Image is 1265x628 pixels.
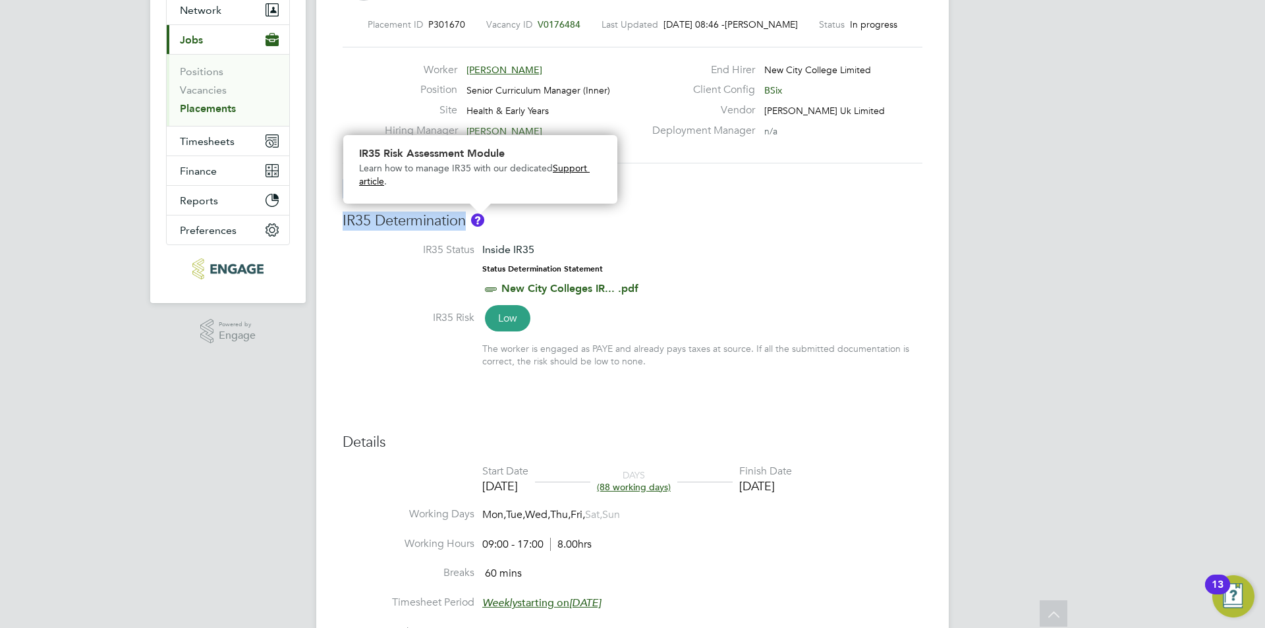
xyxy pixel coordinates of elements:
[644,124,755,138] label: Deployment Manager
[428,18,465,30] span: P301670
[550,508,571,521] span: Thu,
[466,64,542,76] span: [PERSON_NAME]
[343,566,474,580] label: Breaks
[602,18,658,30] label: Last Updated
[385,83,457,97] label: Position
[343,311,474,325] label: IR35 Risk
[180,84,227,96] a: Vacancies
[180,102,236,115] a: Placements
[482,596,601,610] span: starting on
[764,125,777,137] span: n/a
[180,165,217,177] span: Finance
[385,124,457,138] label: Hiring Manager
[644,103,755,117] label: Vendor
[486,18,532,30] label: Vacancy ID
[466,125,542,137] span: [PERSON_NAME]
[663,18,725,30] span: [DATE] 08:46 -
[485,305,530,331] span: Low
[466,105,549,117] span: Health & Early Years
[482,538,592,552] div: 09:00 - 17:00
[525,508,550,521] span: Wed,
[644,63,755,77] label: End Hirer
[219,319,256,330] span: Powered by
[166,258,290,279] a: Go to home page
[482,465,528,478] div: Start Date
[343,507,474,521] label: Working Days
[538,18,580,30] span: V0176484
[602,508,620,521] span: Sun
[343,596,474,610] label: Timesheet Period
[471,214,484,227] button: About IR35
[1212,585,1223,602] div: 13
[482,508,506,521] span: Mon,
[550,538,592,551] span: 8.00hrs
[585,508,602,521] span: Sat,
[571,508,585,521] span: Fri,
[819,18,845,30] label: Status
[343,433,922,452] h3: Details
[359,163,590,187] a: Support article
[385,63,457,77] label: Worker
[466,84,610,96] span: Senior Curriculum Manager (Inner)
[482,596,517,610] em: Weekly
[485,567,522,581] span: 60 mins
[644,83,755,97] label: Client Config
[764,105,885,117] span: [PERSON_NAME] Uk Limited
[569,596,601,610] em: [DATE]
[180,224,237,237] span: Preferences
[385,103,457,117] label: Site
[850,18,897,30] span: In progress
[482,478,528,494] div: [DATE]
[180,34,203,46] span: Jobs
[180,194,218,207] span: Reports
[501,282,638,295] a: New City Colleges IR... .pdf
[764,84,782,96] span: BSix
[192,258,263,279] img: morganhunt-logo-retina.png
[506,508,525,521] span: Tue,
[725,18,798,30] span: [PERSON_NAME]
[180,4,221,16] span: Network
[180,135,235,148] span: Timesheets
[590,469,677,493] div: DAYS
[739,465,792,478] div: Finish Date
[343,179,414,197] b: Placement
[482,243,534,256] span: Inside IR35
[739,478,792,494] div: [DATE]
[764,64,871,76] span: New City College Limited
[343,212,922,231] h3: IR35 Determination
[1212,575,1254,617] button: Open Resource Center, 13 new notifications
[359,147,505,159] strong: IR35 Risk Assessment Module
[384,176,387,187] span: .
[482,343,922,366] div: The worker is engaged as PAYE and already pays taxes at source. If all the submitted documentatio...
[482,264,603,273] strong: Status Determination Statement
[343,135,617,204] div: About IR35
[219,330,256,341] span: Engage
[343,243,474,257] label: IR35 Status
[597,481,671,493] span: (88 working days)
[180,65,223,78] a: Positions
[368,18,423,30] label: Placement ID
[359,163,553,174] span: Learn how to manage IR35 with our dedicated
[343,537,474,551] label: Working Hours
